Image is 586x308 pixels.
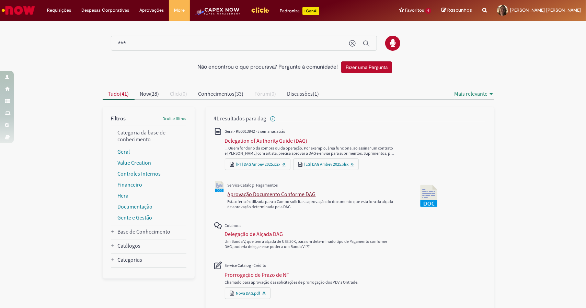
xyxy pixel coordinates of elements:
[139,7,164,14] span: Aprovações
[405,7,424,14] span: Favoritos
[510,7,581,13] span: [PERSON_NAME] [PERSON_NAME]
[174,7,185,14] span: More
[197,64,338,70] h2: Não encontrou o que procurava? Pergunte à comunidade!
[441,7,472,14] a: Rascunhos
[195,7,241,21] img: CapexLogo5.png
[302,7,319,15] p: +GenAi
[447,7,472,13] span: Rascunhos
[280,7,319,15] div: Padroniza
[425,8,431,14] span: 9
[81,7,129,14] span: Despesas Corporativas
[251,5,269,15] img: click_logo_yellow_360x200.png
[47,7,71,14] span: Requisições
[1,3,36,17] img: ServiceNow
[341,61,392,73] button: Fazer uma Pergunta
